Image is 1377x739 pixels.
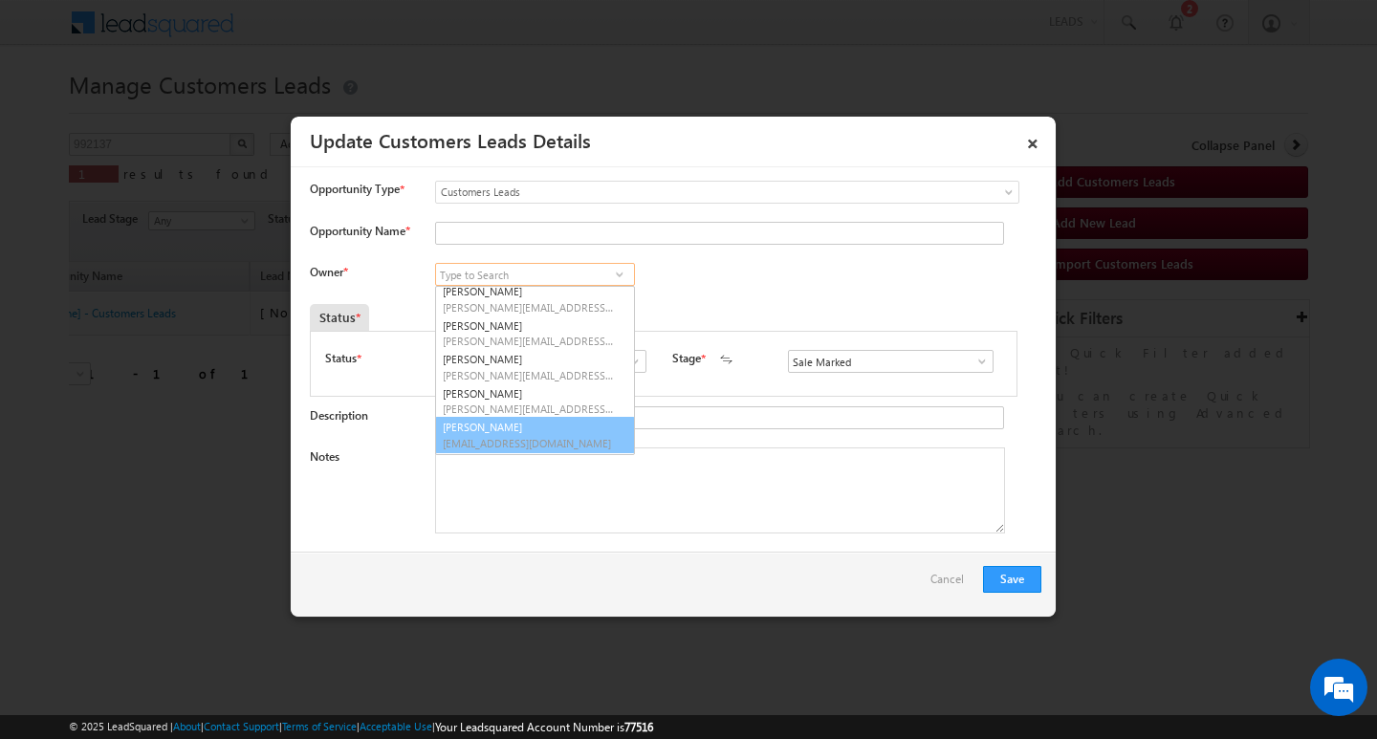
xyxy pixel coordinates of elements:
[436,350,634,384] a: [PERSON_NAME]
[310,126,591,153] a: Update Customers Leads Details
[99,100,321,125] div: Chat with us now
[443,334,615,348] span: [PERSON_NAME][EMAIL_ADDRESS][PERSON_NAME][DOMAIN_NAME]
[443,300,615,315] span: [PERSON_NAME][EMAIL_ADDRESS][DOMAIN_NAME]
[435,263,635,286] input: Type to Search
[310,265,347,279] label: Owner
[260,589,347,615] em: Start Chat
[282,720,357,732] a: Terms of Service
[607,265,631,284] a: Show All Items
[69,718,653,736] span: © 2025 LeadSquared | | | | |
[436,452,634,487] a: [PERSON_NAME]
[33,100,80,125] img: d_60004797649_company_0_60004797649
[443,436,615,450] span: [EMAIL_ADDRESS][DOMAIN_NAME]
[314,10,360,55] div: Minimize live chat window
[443,368,615,382] span: [PERSON_NAME][EMAIL_ADDRESS][PERSON_NAME][DOMAIN_NAME]
[930,566,973,602] a: Cancel
[325,350,357,367] label: Status
[360,720,432,732] a: Acceptable Use
[310,224,409,238] label: Opportunity Name
[435,417,635,453] a: [PERSON_NAME]
[436,316,634,351] a: [PERSON_NAME]
[25,177,349,573] textarea: Type your message and hit 'Enter'
[435,181,1019,204] a: Customers Leads
[965,352,989,371] a: Show All Items
[618,352,642,371] a: Show All Items
[983,566,1041,593] button: Save
[672,350,701,367] label: Stage
[624,720,653,734] span: 77516
[310,304,369,331] div: Status
[788,350,994,373] input: Type to Search
[310,181,400,198] span: Opportunity Type
[435,720,653,734] span: Your Leadsquared Account Number is
[310,449,339,464] label: Notes
[1016,123,1049,157] a: ×
[173,720,201,732] a: About
[443,402,615,416] span: [PERSON_NAME][EMAIL_ADDRESS][DOMAIN_NAME]
[310,408,368,423] label: Description
[436,184,941,201] span: Customers Leads
[436,384,634,419] a: [PERSON_NAME]
[436,282,634,316] a: [PERSON_NAME]
[204,720,279,732] a: Contact Support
